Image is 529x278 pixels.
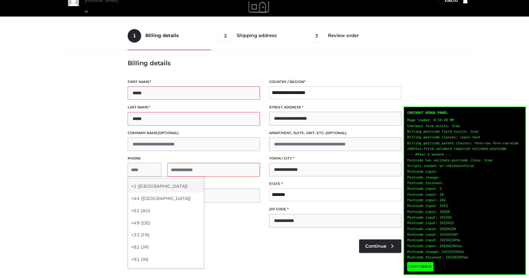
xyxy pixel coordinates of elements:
[407,129,522,135] div: Billing postcode field exists: true
[128,266,204,278] div: +86 ([GEOGRAPHIC_DATA])
[407,255,522,261] div: Postcode focusout: 24234234fas
[407,226,522,232] div: Postcode input: 24234234
[407,215,522,221] div: Postcode input: 242342
[407,158,522,163] div: Postcode has validate-postcode class: true
[407,110,522,116] div: CHECKOUT DEBUG PANEL
[269,104,401,110] label: Street address
[269,79,401,85] label: Country / Region
[128,241,204,254] div: +81 (JP)
[359,239,401,253] a: Continue
[407,192,522,198] div: Postcode input: 24
[407,186,522,192] div: Postcode input: 2
[407,262,433,271] button: COPY DEBUG
[407,197,522,203] div: Postcode input: 242
[325,131,347,135] span: (optional)
[365,243,386,249] span: Continue
[407,163,522,169] div: Scripts loaded: wc-checkout=false
[269,156,401,161] label: Town / City
[128,229,204,241] div: +33 (FR)
[407,238,522,243] div: Postcode input: 24234234fa
[407,209,522,215] div: Postcode input: 24234
[269,130,401,136] label: Apartment, suite, unit, etc.
[407,203,522,209] div: Postcode input: 2423
[128,59,401,67] h3: Billing details
[158,131,179,135] span: (optional)
[128,217,204,229] div: +49 (DE)
[407,249,522,255] div: Postcode change: 24234234fas
[407,232,522,238] div: Postcode input: 24234234f
[407,123,522,129] div: Checkout form exists: true
[128,104,260,110] label: Last name
[407,243,522,249] div: Postcode input: 24234234fas
[128,180,204,193] div: +1 ([GEOGRAPHIC_DATA])
[407,175,522,181] div: Postcode change:
[128,79,260,85] label: First name
[407,141,522,152] div: Billing postcode parent classes: form-row form-row-wide address-field validate-required validate-...
[128,156,260,161] label: Phone
[128,205,204,217] div: +61 (AU)
[407,118,522,123] div: Page loaded: 8:10:49 PM
[128,254,204,266] div: +91 (IN)
[407,220,522,226] div: Postcode input: 2423423
[128,193,204,205] div: +44 ([GEOGRAPHIC_DATA])
[407,169,522,175] div: Postcode input:
[128,130,260,136] label: Company name
[407,180,522,186] div: Postcode focusout:
[269,206,401,212] label: ZIP Code
[407,135,522,141] div: Billing postcode classes: input-text
[269,181,401,187] label: State
[407,152,522,158] div: --- After 1 second ---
